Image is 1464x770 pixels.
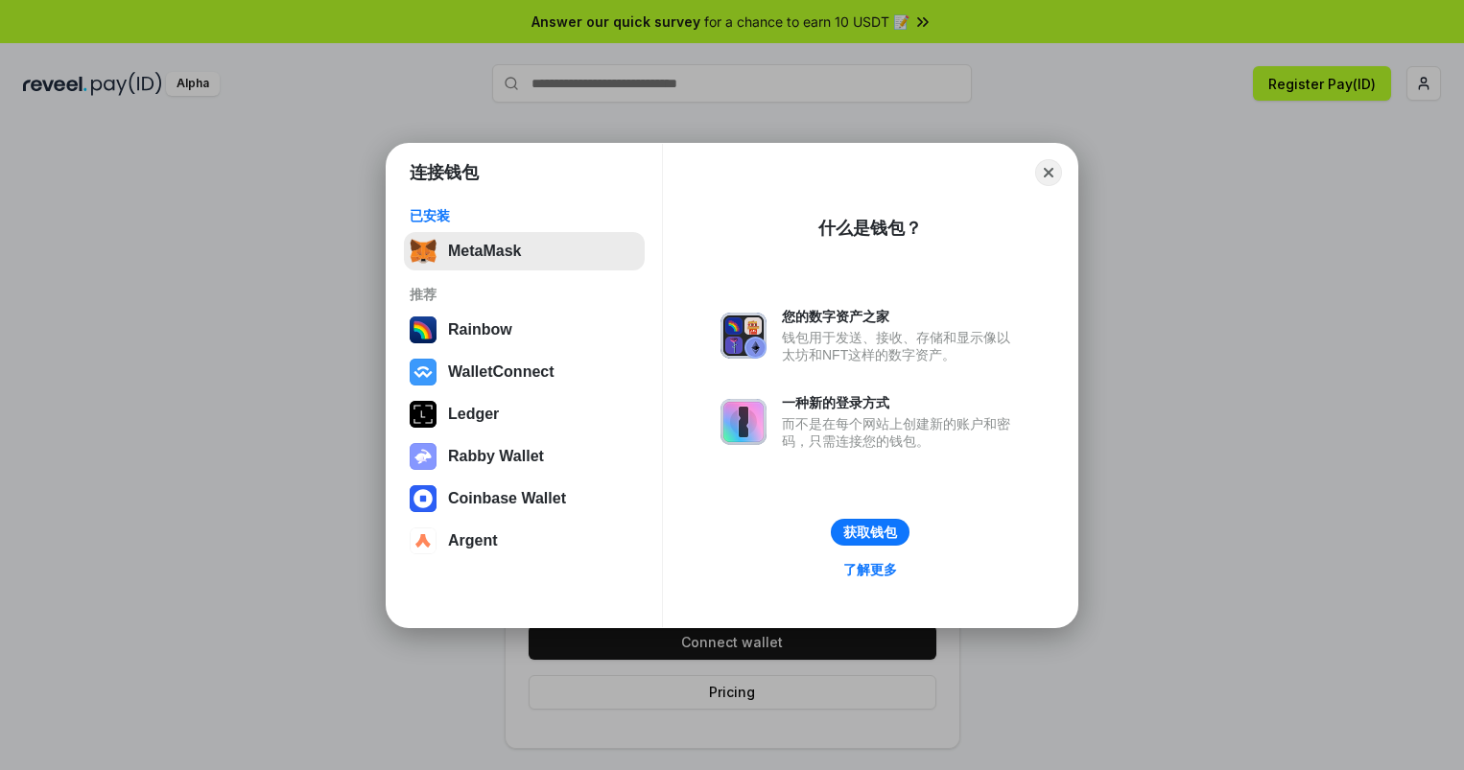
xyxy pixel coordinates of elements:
img: svg+xml,%3Csvg%20width%3D%2228%22%20height%3D%2228%22%20viewBox%3D%220%200%2028%2028%22%20fill%3D... [410,527,437,554]
button: Coinbase Wallet [404,479,645,518]
div: WalletConnect [448,363,555,381]
div: 钱包用于发送、接收、存储和显示像以太坊和NFT这样的数字资产。 [782,329,1020,363]
div: 您的数字资产之家 [782,308,1020,325]
div: 已安装 [410,207,639,224]
img: svg+xml,%3Csvg%20xmlns%3D%22http%3A%2F%2Fwww.w3.org%2F2000%2Fsvg%22%20fill%3D%22none%22%20viewBox... [410,443,437,470]
div: 什么是钱包？ [818,217,922,240]
button: Rainbow [404,311,645,349]
div: 了解更多 [843,561,897,578]
img: svg+xml,%3Csvg%20width%3D%2228%22%20height%3D%2228%22%20viewBox%3D%220%200%2028%2028%22%20fill%3D... [410,359,437,385]
div: Ledger [448,406,499,423]
div: Argent [448,532,498,549]
div: Rabby Wallet [448,448,544,465]
img: svg+xml,%3Csvg%20xmlns%3D%22http%3A%2F%2Fwww.w3.org%2F2000%2Fsvg%22%20width%3D%2228%22%20height%3... [410,401,437,428]
button: Rabby Wallet [404,437,645,476]
button: 获取钱包 [831,519,909,546]
div: 而不是在每个网站上创建新的账户和密码，只需连接您的钱包。 [782,415,1020,450]
img: svg+xml,%3Csvg%20xmlns%3D%22http%3A%2F%2Fwww.w3.org%2F2000%2Fsvg%22%20fill%3D%22none%22%20viewBox... [720,313,767,359]
div: 推荐 [410,286,639,303]
button: Ledger [404,395,645,433]
img: svg+xml,%3Csvg%20fill%3D%22none%22%20height%3D%2233%22%20viewBox%3D%220%200%2035%2033%22%20width%... [410,238,437,265]
div: MetaMask [448,243,521,260]
button: WalletConnect [404,353,645,391]
button: MetaMask [404,232,645,270]
div: 获取钱包 [843,524,897,541]
img: svg+xml,%3Csvg%20width%3D%22120%22%20height%3D%22120%22%20viewBox%3D%220%200%20120%20120%22%20fil... [410,316,437,343]
img: svg+xml,%3Csvg%20xmlns%3D%22http%3A%2F%2Fwww.w3.org%2F2000%2Fsvg%22%20fill%3D%22none%22%20viewBox... [720,399,767,445]
h1: 连接钱包 [410,161,479,184]
div: Rainbow [448,321,512,338]
button: Argent [404,522,645,560]
a: 了解更多 [832,557,909,582]
img: svg+xml,%3Csvg%20width%3D%2228%22%20height%3D%2228%22%20viewBox%3D%220%200%2028%2028%22%20fill%3D... [410,485,437,512]
div: Coinbase Wallet [448,490,566,507]
button: Close [1035,159,1062,186]
div: 一种新的登录方式 [782,394,1020,411]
